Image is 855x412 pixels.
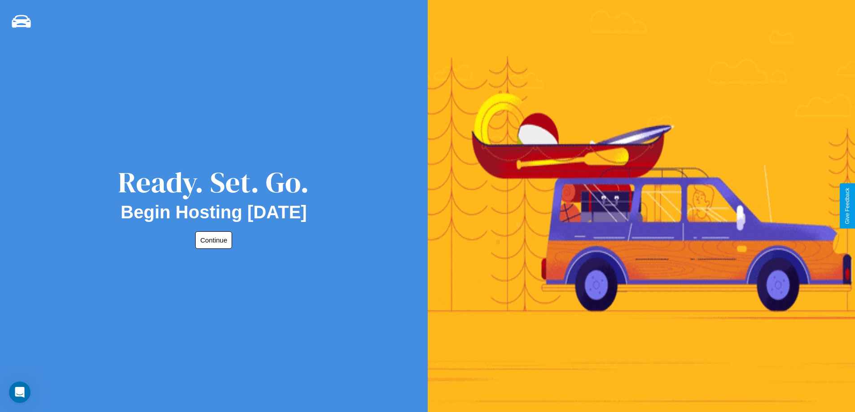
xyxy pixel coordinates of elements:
[121,202,307,222] h2: Begin Hosting [DATE]
[195,231,232,249] button: Continue
[118,162,309,202] div: Ready. Set. Go.
[844,188,851,224] div: Give Feedback
[9,382,31,403] iframe: Intercom live chat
